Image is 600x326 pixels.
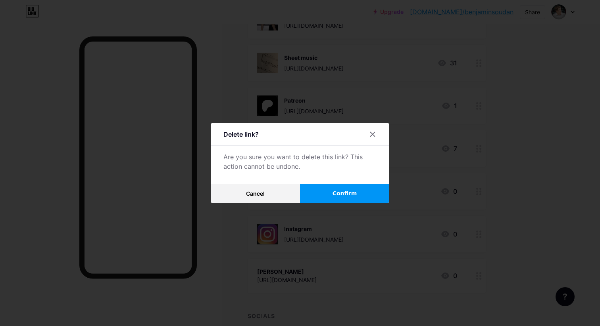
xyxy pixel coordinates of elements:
[333,189,357,198] span: Confirm
[300,184,389,203] button: Confirm
[211,184,300,203] button: Cancel
[223,130,259,139] div: Delete link?
[223,152,377,171] div: Are you sure you want to delete this link? This action cannot be undone.
[246,190,265,197] span: Cancel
